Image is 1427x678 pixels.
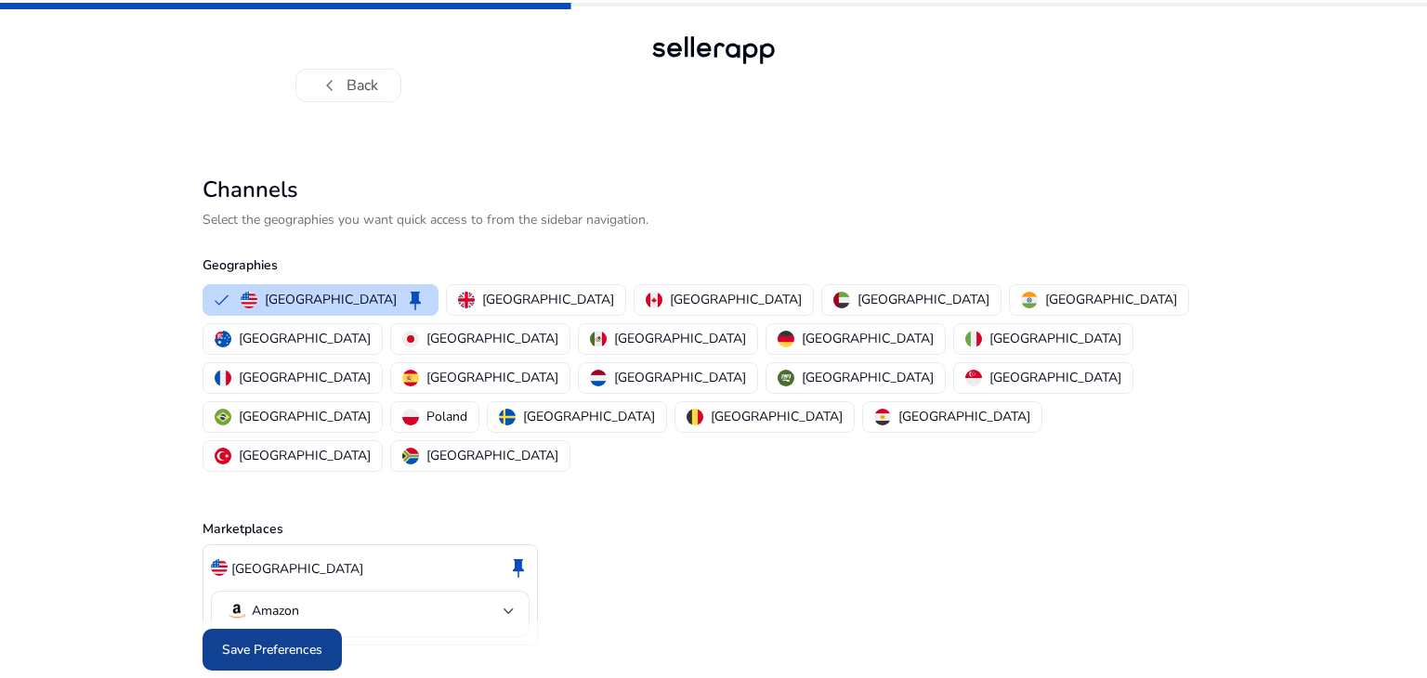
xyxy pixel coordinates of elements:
img: mx.svg [590,331,607,347]
img: sa.svg [778,370,794,386]
p: [GEOGRAPHIC_DATA] [265,290,397,309]
img: uk.svg [458,292,475,308]
img: jp.svg [402,331,419,347]
p: [GEOGRAPHIC_DATA] [670,290,802,309]
img: pl.svg [402,409,419,425]
button: chevron_leftBack [295,69,401,102]
p: [GEOGRAPHIC_DATA] [802,329,934,348]
img: fr.svg [215,370,231,386]
p: [GEOGRAPHIC_DATA] [614,368,746,387]
img: nl.svg [590,370,607,386]
p: Poland [426,407,467,426]
p: Geographies [203,255,1224,275]
p: [GEOGRAPHIC_DATA] [614,329,746,348]
p: [GEOGRAPHIC_DATA] [426,368,558,387]
span: keep [404,289,426,311]
p: Marketplaces [203,519,1224,539]
img: us.svg [241,292,257,308]
img: au.svg [215,331,231,347]
img: es.svg [402,370,419,386]
p: [GEOGRAPHIC_DATA] [239,407,371,426]
span: keep [507,556,530,579]
p: [GEOGRAPHIC_DATA] [898,407,1030,426]
p: [GEOGRAPHIC_DATA] [426,329,558,348]
p: [GEOGRAPHIC_DATA] [239,329,371,348]
img: be.svg [687,409,703,425]
img: se.svg [499,409,516,425]
img: sg.svg [965,370,982,386]
span: Save Preferences [222,640,322,659]
p: [GEOGRAPHIC_DATA] [802,368,934,387]
img: tr.svg [215,448,231,464]
p: [GEOGRAPHIC_DATA] [989,329,1121,348]
img: za.svg [402,448,419,464]
h2: Channels [203,176,1224,203]
p: [GEOGRAPHIC_DATA] [239,368,371,387]
button: Save Preferences [203,629,342,671]
img: it.svg [965,331,982,347]
p: [GEOGRAPHIC_DATA] [482,290,614,309]
p: [GEOGRAPHIC_DATA] [426,446,558,465]
img: amazon.svg [226,600,248,622]
img: ca.svg [646,292,662,308]
img: eg.svg [874,409,891,425]
p: [GEOGRAPHIC_DATA] [711,407,843,426]
p: [GEOGRAPHIC_DATA] [1045,290,1177,309]
p: Select the geographies you want quick access to from the sidebar navigation. [203,210,1224,229]
p: [GEOGRAPHIC_DATA] [523,407,655,426]
p: Amazon [252,603,299,619]
p: [GEOGRAPHIC_DATA] [989,368,1121,387]
img: in.svg [1021,292,1038,308]
img: br.svg [215,409,231,425]
img: de.svg [778,331,794,347]
p: [GEOGRAPHIC_DATA] [239,446,371,465]
img: ae.svg [833,292,850,308]
p: [GEOGRAPHIC_DATA] [858,290,989,309]
span: chevron_left [319,74,341,97]
p: [GEOGRAPHIC_DATA] [231,559,363,579]
img: us.svg [211,559,228,576]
